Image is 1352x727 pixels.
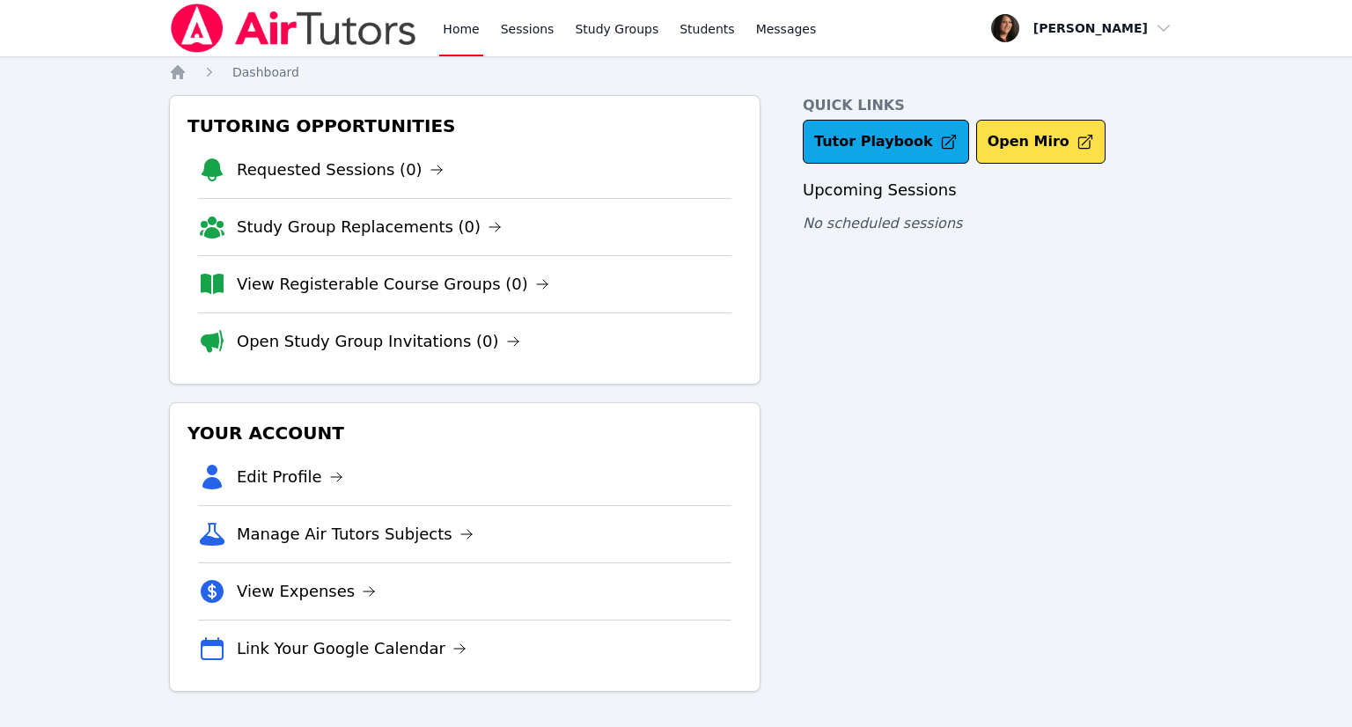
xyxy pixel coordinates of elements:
a: Edit Profile [237,465,343,489]
a: View Registerable Course Groups (0) [237,272,549,297]
span: Messages [756,20,817,38]
a: Dashboard [232,63,299,81]
span: No scheduled sessions [803,215,962,231]
button: Open Miro [976,120,1106,164]
img: Air Tutors [169,4,418,53]
a: Open Study Group Invitations (0) [237,329,520,354]
a: Requested Sessions (0) [237,158,444,182]
nav: Breadcrumb [169,63,1183,81]
a: Tutor Playbook [803,120,969,164]
a: View Expenses [237,579,376,604]
a: Study Group Replacements (0) [237,215,502,239]
h3: Tutoring Opportunities [184,110,746,142]
span: Dashboard [232,65,299,79]
a: Manage Air Tutors Subjects [237,522,474,547]
a: Link Your Google Calendar [237,636,467,661]
h3: Your Account [184,417,746,449]
h3: Upcoming Sessions [803,178,1183,202]
h4: Quick Links [803,95,1183,116]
